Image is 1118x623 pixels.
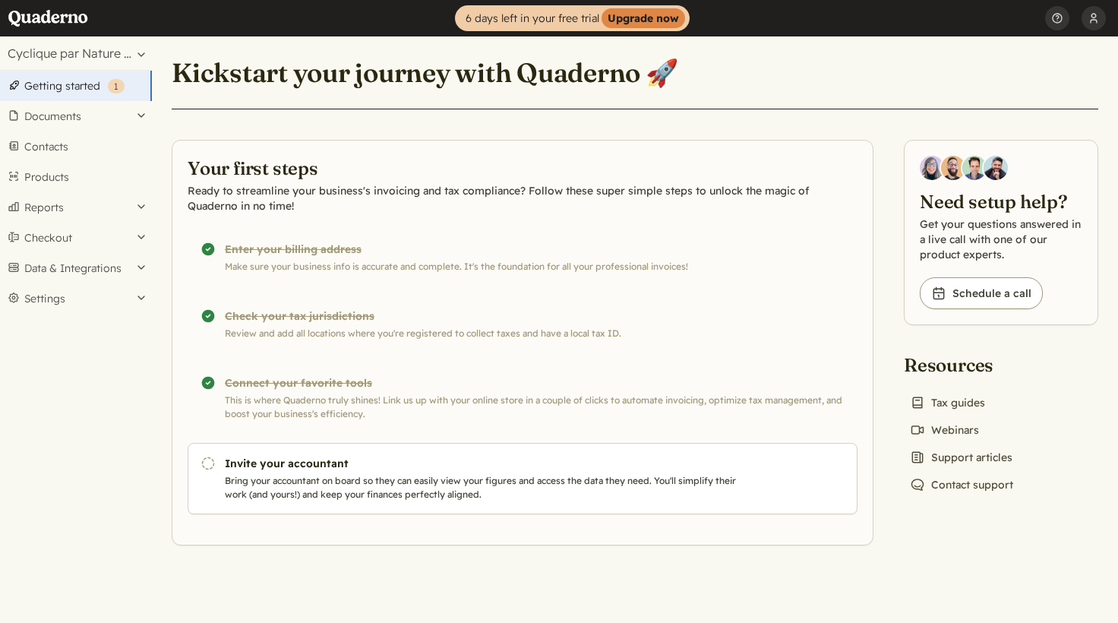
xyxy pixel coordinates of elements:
span: 1 [114,81,118,92]
p: Get your questions answered in a live call with one of our product experts. [920,217,1082,262]
a: Contact support [904,474,1019,495]
a: Support articles [904,447,1019,468]
a: Schedule a call [920,277,1043,309]
img: Ivo Oltmans, Business Developer at Quaderno [962,156,987,180]
a: Webinars [904,419,985,441]
strong: Upgrade now [602,8,685,28]
h3: Invite your accountant [225,456,743,471]
img: Diana Carrasco, Account Executive at Quaderno [920,156,944,180]
h2: Your first steps [188,156,857,180]
img: Jairo Fumero, Account Executive at Quaderno [941,156,965,180]
p: Bring your accountant on board so they can easily view your figures and access the data they need... [225,474,743,501]
p: Ready to streamline your business's invoicing and tax compliance? Follow these super simple steps... [188,183,857,213]
h2: Need setup help? [920,189,1082,213]
img: Javier Rubio, DevRel at Quaderno [984,156,1008,180]
h1: Kickstart your journey with Quaderno 🚀 [172,56,678,90]
h2: Resources [904,353,1019,377]
a: Tax guides [904,392,991,413]
a: Invite your accountant Bring your accountant on board so they can easily view your figures and ac... [188,443,857,514]
a: 6 days left in your free trialUpgrade now [455,5,690,31]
